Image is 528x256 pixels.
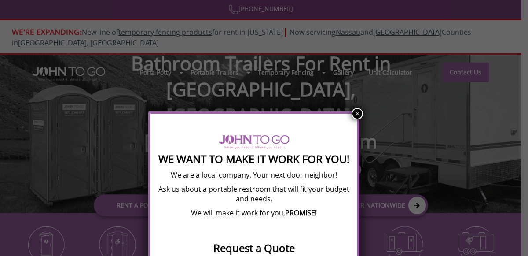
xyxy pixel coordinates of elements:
strong: We Want To Make It Work For You! [158,152,349,166]
img: logo of viptogo [219,135,290,149]
strong: Request a Quote [213,241,295,255]
p: We are a local company. Your next door neighbor! [158,170,349,180]
p: We will make it work for you, [158,208,349,218]
b: PROMISE! [285,208,317,218]
p: Ask us about a portable restroom that will fit your budget and needs. [158,184,349,204]
button: Close [352,108,363,119]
